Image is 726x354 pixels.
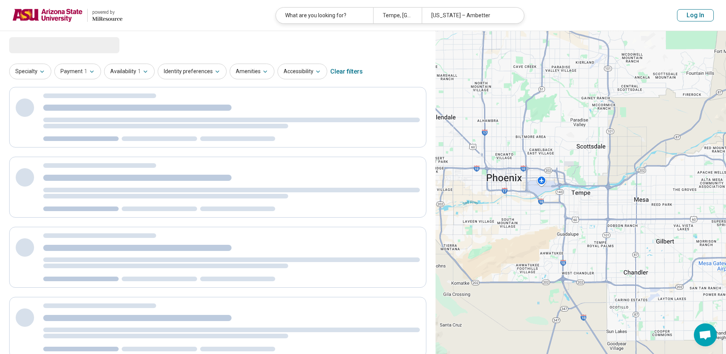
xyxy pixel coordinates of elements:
[104,64,155,79] button: Availability1
[138,67,141,75] span: 1
[677,9,714,21] button: Log In
[158,64,227,79] button: Identity preferences
[277,64,327,79] button: Accessibility
[84,67,87,75] span: 1
[9,37,73,52] span: Loading...
[330,62,363,81] div: Clear filters
[276,8,373,23] div: What are you looking for?
[9,64,51,79] button: Specialty
[92,9,122,16] div: powered by
[230,64,274,79] button: Amenities
[12,6,83,25] img: Arizona State University
[373,8,422,23] div: Tempe, [GEOGRAPHIC_DATA]
[422,8,519,23] div: [US_STATE] – Ambetter
[54,64,101,79] button: Payment1
[12,6,122,25] a: Arizona State Universitypowered by
[694,323,717,346] div: Open chat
